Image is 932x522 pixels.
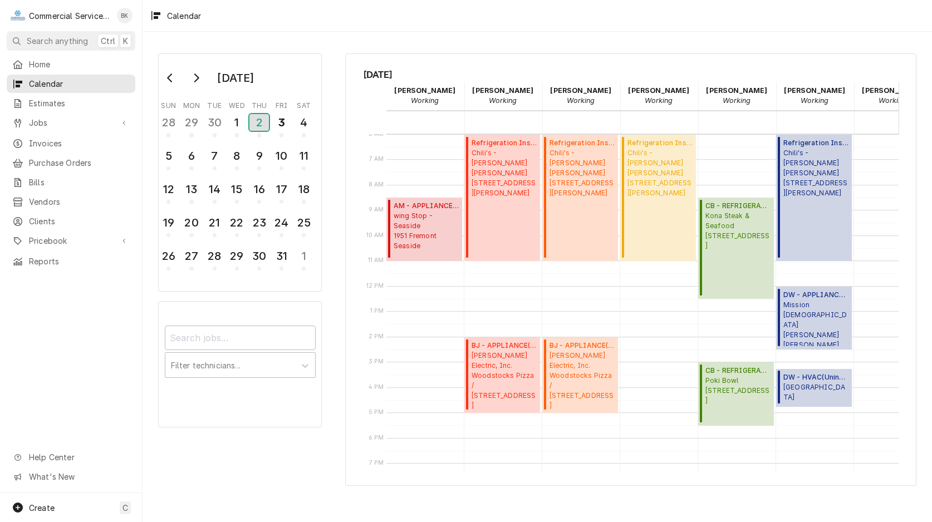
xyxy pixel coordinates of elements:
span: 2 PM [366,332,387,341]
div: Refrigeration Installation(Active)Chili's - [PERSON_NAME] [PERSON_NAME][STREET_ADDRESS][PERSON_NAME] [776,135,852,261]
span: Calendar [29,78,130,90]
span: Vendors [29,196,130,208]
strong: [PERSON_NAME] [394,86,455,95]
em: Working [645,96,673,105]
div: Audie Murphy - Working [386,82,464,110]
div: 30 [251,248,268,264]
span: Chili's - [PERSON_NAME] [PERSON_NAME] [STREET_ADDRESS][PERSON_NAME] [472,148,537,198]
span: Help Center [29,451,129,463]
div: Refrigeration Installation(Active)Chili's - [PERSON_NAME] [PERSON_NAME][STREET_ADDRESS][PERSON_NAME] [464,135,541,261]
a: Estimates [7,94,135,112]
div: Refrigeration Installation(Active)Chili's - [PERSON_NAME] [PERSON_NAME][STREET_ADDRESS][PERSON_NAME] [620,135,696,261]
div: 5 [160,147,177,164]
span: Poki Bowl [STREET_ADDRESS] [705,376,771,406]
span: 8 AM [366,180,387,189]
span: [GEOGRAPHIC_DATA][PERSON_NAME] - FS [PERSON_NAME] MIDDLE SCHOOL / [STREET_ADDRESS][PERSON_NAME] [783,382,848,403]
div: [Service] Refrigeration Installation Chili's - Morgan Hill 1039 Cochrane, Morgan Hill, CA 95037 I... [542,135,619,261]
span: 11 AM [365,256,387,265]
span: 10 AM [364,231,387,240]
div: [Service] Refrigeration Installation Chili's - Morgan Hill 1039 Cochrane, Morgan Hill, CA 95037 I... [776,135,852,261]
th: Monday [180,97,203,111]
a: Home [7,55,135,73]
em: Working [567,96,595,105]
span: Refrigeration Installation ( Active ) [627,138,693,148]
span: Chili's - [PERSON_NAME] [PERSON_NAME] [STREET_ADDRESS][PERSON_NAME] [783,148,848,198]
span: [PERSON_NAME] Electric, Inc. Woodstocks Pizza / [STREET_ADDRESS] [550,351,615,410]
span: 3 PM [366,357,387,366]
span: 5 PM [366,408,387,417]
div: 9 [251,147,268,164]
span: C [122,502,128,514]
span: 12 PM [364,282,387,290]
button: Go to previous month [159,69,182,87]
div: 4 [295,114,312,131]
a: Invoices [7,134,135,152]
div: 10 [273,147,290,164]
span: CB - REFRIGERATION ( Uninvoiced ) [705,366,771,376]
div: [Service] BJ - APPLIANCE Wolfe Electric, Inc. Woodstocks Pizza / 710 Front St, Santa Cruz, CA 950... [542,337,619,413]
span: 1 PM [367,307,387,316]
a: Reports [7,252,135,270]
div: 24 [273,214,290,231]
span: What's New [29,471,129,482]
input: Search jobs... [165,326,316,350]
strong: [PERSON_NAME] [550,86,611,95]
span: Clients [29,215,130,227]
div: [Service] Refrigeration Installation Chili's - Morgan Hill 1039 Cochrane, Morgan Hill, CA 95037 I... [464,135,541,261]
div: 11 [295,147,312,164]
div: BJ - APPLIANCE(Uninvoiced)[PERSON_NAME] Electric, Inc.Woodstocks Pizza / [STREET_ADDRESS] [542,337,619,413]
a: Bills [7,173,135,191]
div: Brandon Johnson - Working [542,82,620,110]
div: DW - APPLIANCE(Uninvoiced)Mission [DEMOGRAPHIC_DATA][PERSON_NAME][PERSON_NAME][STREET_ADDRESS][PE... [776,287,852,350]
span: 7 AM [366,155,387,164]
div: [Service] DW - APPLIANCE Mission San Juan Bautista 406 2nd St, San Juan Bautista, CA 95045 ID: JO... [776,287,852,350]
div: 28 [206,248,223,264]
div: Refrigeration Installation(Active)Chili's - [PERSON_NAME] [PERSON_NAME][STREET_ADDRESS][PERSON_NAME] [542,135,619,261]
div: Calendar Calendar [345,53,916,486]
div: Commercial Service Co.'s Avatar [10,8,26,23]
span: Jobs [29,117,113,129]
div: 6 [183,147,200,164]
div: 20 [183,214,200,231]
span: 6 AM [366,130,387,139]
div: BJ - APPLIANCE(Uninvoiced)[PERSON_NAME] Electric, Inc.Woodstocks Pizza / [STREET_ADDRESS] [464,337,541,413]
div: [Service] CB - REFRIGERATION Kona Steak & Seafood 1200 Del Monte Center, Monterey, CA 93940 ID: J... [698,198,774,299]
span: Refrigeration Installation ( Active ) [472,138,537,148]
span: Pricebook [29,235,113,247]
span: wing Stop - Seaside 1951 Fremont Seaside [394,211,459,251]
div: Joey Gallegos - Working [854,82,932,110]
div: 28 [160,114,177,131]
span: DW - HVAC ( Uninvoiced ) [783,372,848,382]
span: Kona Steak & Seafood [STREET_ADDRESS] [705,211,771,251]
span: Search anything [27,35,88,47]
a: Go to Help Center [7,448,135,466]
div: Calendar Filters [165,316,316,390]
div: BK [117,8,133,23]
th: Sunday [158,97,180,111]
span: K [123,35,128,47]
em: Working [723,96,750,105]
span: Bills [29,176,130,188]
div: David Waite - Working [776,82,854,110]
span: Refrigeration Installation ( Active ) [783,138,848,148]
span: [PERSON_NAME] Electric, Inc. Woodstocks Pizza / [STREET_ADDRESS] [472,351,537,410]
a: Go to Jobs [7,114,135,132]
em: Working [411,96,439,105]
span: Estimates [29,97,130,109]
em: Working [879,96,906,105]
a: Vendors [7,193,135,211]
span: Ctrl [101,35,115,47]
div: Brian Key - Working [620,82,698,110]
div: CB - REFRIGERATION(Uninvoiced)Poki Bowl[STREET_ADDRESS] [698,362,774,426]
div: AM - APPLIANCE(Finalized)wing Stop - Seaside1951 Fremont Seaside [386,198,463,261]
button: Go to next month [185,69,207,87]
span: 6 PM [366,434,387,442]
div: Calendar Day Picker [158,53,322,292]
span: [DATE] [364,67,899,82]
div: 15 [228,181,246,198]
strong: [PERSON_NAME] [628,86,689,95]
a: Purchase Orders [7,154,135,172]
span: DW - APPLIANCE ( Uninvoiced ) [783,290,848,300]
div: 14 [206,181,223,198]
div: 29 [183,114,200,131]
